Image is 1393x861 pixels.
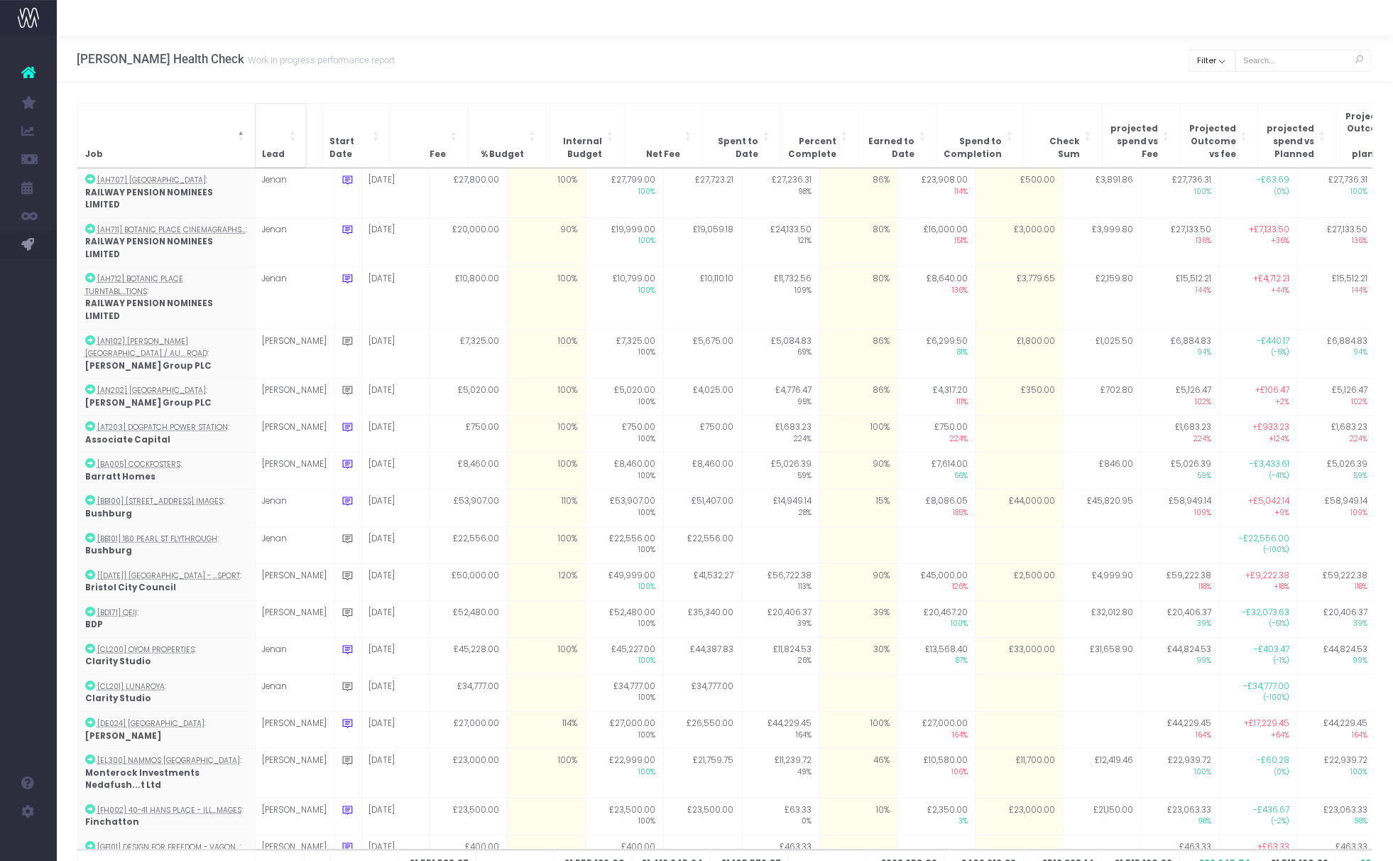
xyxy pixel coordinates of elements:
td: £27,236.31 [741,168,819,217]
td: : [77,600,255,637]
td: 100% [507,637,585,674]
span: 100% [1149,187,1212,197]
td: £50,000.00 [429,563,507,600]
td: £44,229.45 [1297,712,1375,749]
td: : [77,489,255,526]
td: £16,000.00 [897,217,976,267]
span: 224% [749,434,812,445]
td: £31,658.90 [1063,637,1141,674]
td: £44,824.53 [1141,637,1219,674]
td: £19,059.18 [663,217,741,267]
h3: [PERSON_NAME] Health Check [77,52,395,66]
td: 114% [507,712,585,749]
td: [PERSON_NAME] [255,798,334,835]
td: £11,824.53 [741,637,819,674]
span: 94% [1305,347,1368,358]
td: Jenan [255,526,334,563]
td: [DATE] [361,712,429,749]
td: £1,683.23 [1141,416,1219,453]
td: £3,999.80 [1063,217,1141,267]
td: £24,133.50 [741,217,819,267]
td: £7,325.00 [585,329,663,379]
td: Jenan [255,168,334,217]
td: £34,777.00 [429,674,507,711]
td: £1,683.23 [1297,416,1375,453]
td: 86% [819,168,897,217]
strong: Associate Capital [85,434,170,445]
th: Percent Complete: Activate to sort: Activate to sort [780,103,858,168]
td: [PERSON_NAME] [255,749,334,798]
span: 224% [905,434,968,445]
span: 224% [1149,434,1212,445]
small: Work in progress performance report [244,52,395,66]
td: : [77,329,255,379]
span: Spent to Date [710,136,759,161]
td: £8,086.05 [897,489,976,526]
td: £750.00 [429,416,507,453]
th: Start Date: Activate to sort: Activate to sort [322,103,390,168]
td: [DATE] [361,217,429,267]
td: £44,824.53 [1297,637,1375,674]
span: +£106.47 [1256,384,1290,397]
td: 100% [819,416,897,453]
td: £23,500.00 [585,798,663,835]
td: £27,000.00 [429,712,507,749]
td: £27,723.21 [663,168,741,217]
td: [DATE] [361,526,429,563]
td: £15,512.21 [1297,267,1375,329]
td: £750.00 [585,416,663,453]
td: 120% [507,563,585,600]
td: : [77,168,255,217]
td: 100% [819,712,897,749]
td: £5,084.83 [741,329,819,379]
td: £44,229.45 [1141,712,1219,749]
td: £22,939.72 [1141,749,1219,798]
th: Check Sum: Activate to sort: Activate to sort [1024,103,1102,168]
td: £5,020.00 [585,379,663,416]
th: projected spend vs Planned: Activate to sort: Activate to sort [1258,103,1336,168]
td: £4,999.90 [1063,563,1141,600]
td: : [77,267,255,329]
td: £350.00 [976,379,1063,416]
td: £4,317.20 [897,379,976,416]
td: £6,884.83 [1297,329,1375,379]
span: Percent Complete [788,136,837,161]
span: Internal Budget [554,136,603,161]
th: projected spend vs Fee: Activate to sort: Activate to sort [1102,103,1180,168]
td: : [77,379,255,416]
td: £22,939.72 [1297,749,1375,798]
span: (-6%) [1227,347,1290,358]
td: 80% [819,267,897,329]
td: £53,907.00 [585,489,663,526]
span: -£440.17 [1257,335,1290,348]
td: : [77,526,255,563]
td: Jenan [255,637,334,674]
td: £32,012.80 [1063,600,1141,637]
th: % Budget: Activate to sort: Activate to sort [468,103,546,168]
td: [PERSON_NAME] [255,379,334,416]
td: £10,580.00 [897,749,976,798]
td: £21,150.00 [1063,798,1141,835]
td: £5,020.00 [429,379,507,416]
td: 100% [507,416,585,453]
td: £5,026.39 [1141,453,1219,489]
td: £8,460.00 [429,453,507,489]
td: [DATE] [361,489,429,526]
td: [DATE] [361,267,429,329]
td: £23,908.00 [897,168,976,217]
td: £2,350.00 [897,798,976,835]
td: £23,000.00 [976,798,1063,835]
td: [DATE] [361,600,429,637]
span: Check Sum [1032,136,1081,161]
span: Earned to Date [866,136,915,161]
td: £2,159.80 [1063,267,1141,329]
span: +44% [1227,286,1290,296]
td: £20,467.20 [897,600,976,637]
strong: RAILWAY PENSION NOMINEES LIMITED [85,298,213,322]
span: projected spend vs Fee [1110,123,1159,161]
td: £11,700.00 [976,749,1063,798]
td: 80% [819,217,897,267]
td: £41,532.27 [663,563,741,600]
td: £27,133.50 [1141,217,1219,267]
td: 46% [819,749,897,798]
